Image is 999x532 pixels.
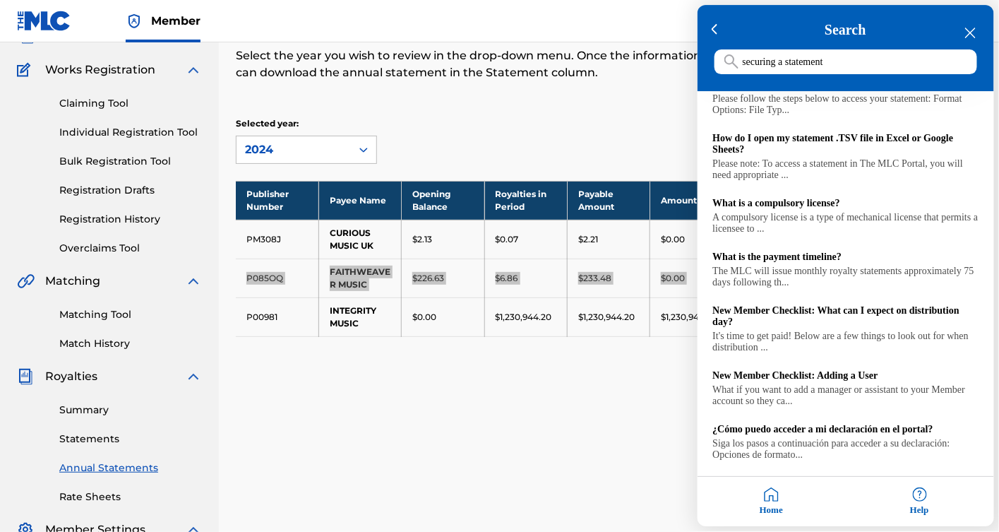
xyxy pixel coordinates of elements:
div: ¿Cómo puedo acceder a mi declaración en el portal? [698,416,994,470]
div: How do I open my statement .TSV file in Excel or Google Sheets? [713,134,979,156]
div: How do I open my <span class="hs-search-highlight hs-highlight-title">statement</span> .TSV file ... [698,125,994,190]
div: Please follow the steps below to access your statement: Format Options: File Typ... [713,94,979,117]
div: New Member Checklist: Adding a User [713,371,979,382]
div: Siga los pasos a continuación para acceder a su declaración: Opciones de formato... [713,439,979,461]
div: A compulsory license is a type of mechanical license that permits a licensee to ... [713,213,979,235]
div: New Member Checklist: Adding a User [698,362,994,416]
div: What is a compulsory license? [713,199,979,210]
input: Search for help [714,50,977,75]
div: What is the payment timeline? [713,252,979,264]
svg: icon [724,55,738,69]
div: New Member Checklist: What can I expect on distribution day? [713,306,979,329]
div: Help [846,478,994,527]
h3: Search [714,23,977,39]
div: What is a compulsory license? [698,190,994,244]
div: New Member Checklist: What can I expect on distribution day? [698,297,994,362]
div: The MLC will issue monthly royalty statements approximately 75 days following th... [713,266,979,289]
div: Please note: To access a statement in The MLC Portal, you will need appropriate ... [713,159,979,182]
div: What if you want to add a manager or assistant to your Member account so they ca... [713,385,979,408]
div: How can I access my <span class="hs-search-highlight hs-highlight-title">statement</span> in the ... [698,71,994,125]
div: It's time to get paid! Below are a few things to look out for when distribution ... [713,331,979,354]
div: Home [698,478,846,527]
div: ¿Cómo puedo acceder a mi declaración en el portal? [713,425,979,436]
div: close resource center [964,27,977,40]
div: What is the payment timeline? [698,244,994,297]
